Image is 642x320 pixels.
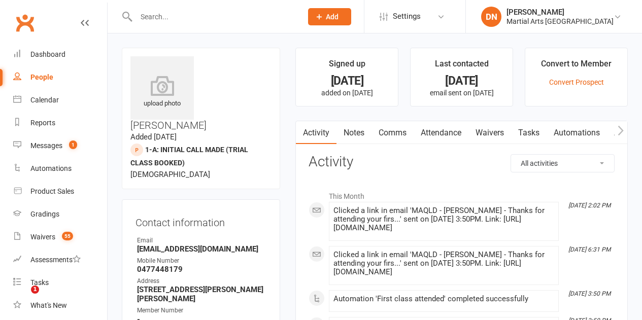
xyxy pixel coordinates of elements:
iframe: Intercom live chat [10,286,35,310]
div: Calendar [30,96,59,104]
a: Tasks [13,271,107,294]
div: Clicked a link in email 'MAQLD - [PERSON_NAME] - Thanks for attending your firs...' sent on [DATE... [333,251,554,276]
div: Messages [30,141,62,150]
i: [DATE] 2:02 PM [568,202,611,209]
div: Address [137,276,266,286]
div: Gradings [30,210,59,218]
a: Reports [13,112,107,134]
a: Messages 1 [13,134,107,157]
i: [DATE] 6:31 PM [568,246,611,253]
div: Email [137,236,266,245]
div: People [30,73,53,81]
div: [DATE] [305,76,389,86]
strong: [EMAIL_ADDRESS][DOMAIN_NAME] [137,244,266,254]
button: Add [308,8,351,25]
h3: Activity [309,154,615,170]
a: Automations [547,121,607,145]
span: Add [326,13,339,21]
div: Member Number [137,306,266,315]
strong: 0477448179 [137,265,266,274]
div: Last contacted [435,57,489,76]
p: added on [DATE] [305,89,389,97]
a: Waivers 55 [13,226,107,248]
input: Search... [133,10,295,24]
a: Clubworx [12,10,38,35]
div: Tasks [30,278,49,287]
div: Clicked a link in email 'MAQLD - [PERSON_NAME] - Thanks for attending your firs...' sent on [DATE... [333,206,554,232]
a: Notes [336,121,371,145]
time: Added [DATE] [130,132,177,141]
a: Attendance [414,121,468,145]
div: Product Sales [30,187,74,195]
div: Automations [30,164,72,172]
a: Tasks [511,121,547,145]
div: Automation 'First class attended' completed successfully [333,295,554,303]
span: 1 [69,140,77,149]
div: Mobile Number [137,256,266,266]
div: [DATE] [420,76,503,86]
div: Waivers [30,233,55,241]
div: Dashboard [30,50,65,58]
a: Assessments [13,248,107,271]
a: Gradings [13,203,107,226]
div: Martial Arts [GEOGRAPHIC_DATA] [506,17,614,26]
a: Product Sales [13,180,107,203]
div: [PERSON_NAME] [506,8,614,17]
div: Signed up [329,57,365,76]
div: DN [481,7,501,27]
a: Waivers [468,121,511,145]
h3: [PERSON_NAME] [130,56,272,131]
p: email sent on [DATE] [420,89,503,97]
span: 1-A: Initial Call Made (trial class booked) [130,146,248,167]
i: [DATE] 3:50 PM [568,290,611,297]
a: Comms [371,121,414,145]
div: upload photo [130,76,194,109]
a: Automations [13,157,107,180]
span: Settings [393,5,421,28]
div: Reports [30,119,55,127]
strong: [STREET_ADDRESS][PERSON_NAME][PERSON_NAME] [137,285,266,303]
a: Dashboard [13,43,107,66]
a: Calendar [13,89,107,112]
span: 1 [31,286,39,294]
div: Assessments [30,256,81,264]
div: What's New [30,301,67,309]
a: Convert Prospect [549,78,604,86]
h3: Contact information [136,213,266,228]
div: Convert to Member [541,57,612,76]
span: 55 [62,232,73,240]
a: Activity [296,121,336,145]
a: What's New [13,294,107,317]
a: People [13,66,107,89]
span: [DEMOGRAPHIC_DATA] [130,170,210,179]
li: This Month [309,186,615,202]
